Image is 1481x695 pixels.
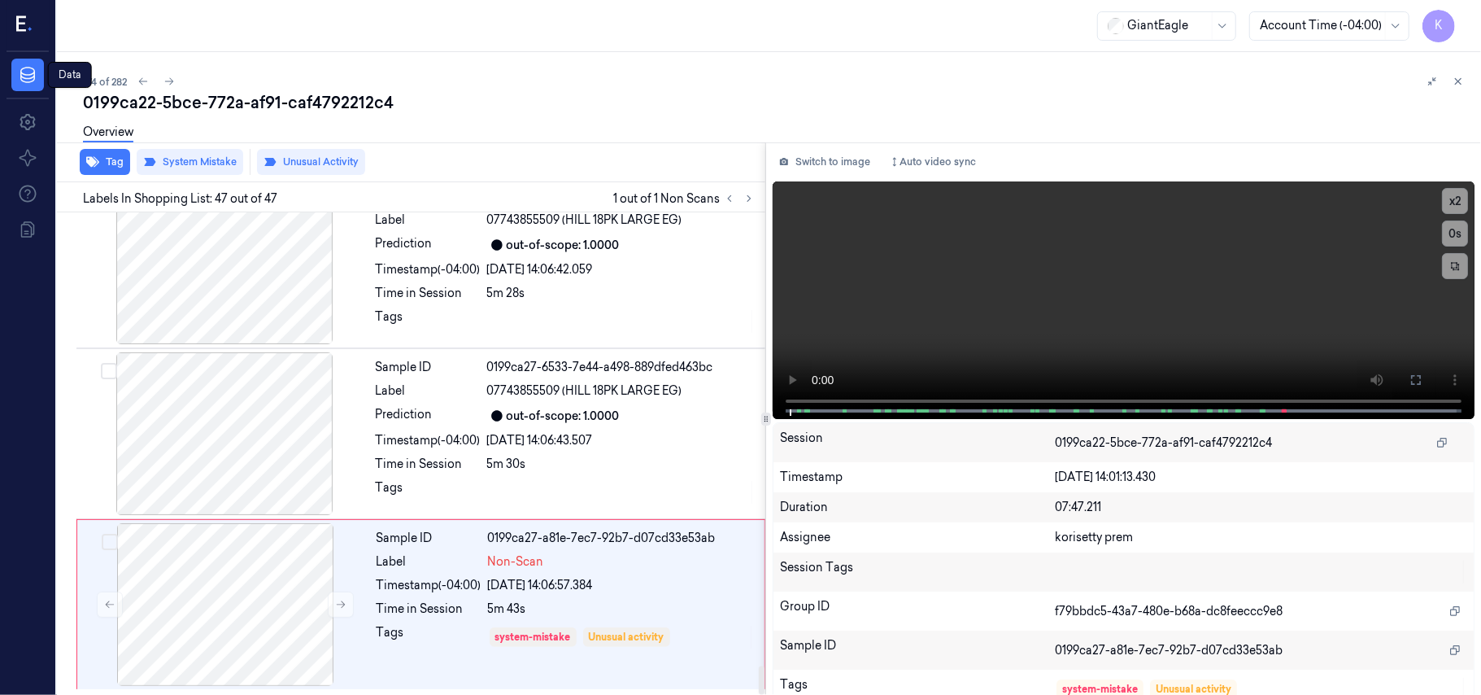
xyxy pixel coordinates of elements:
[376,432,481,449] div: Timestamp (-04:00)
[883,149,982,175] button: Auto video sync
[487,359,756,376] div: 0199ca27-6533-7e44-a498-889dfed463bc
[377,530,481,547] div: Sample ID
[376,406,481,426] div: Prediction
[487,382,682,400] span: 07743855509 (HILL 18PK LARGE EG)
[48,62,92,88] div: Data
[488,577,755,594] div: [DATE] 14:06:57.384
[495,630,571,645] div: system-mistake
[773,149,877,175] button: Switch to image
[1422,10,1455,42] button: K
[83,190,277,208] span: Labels In Shopping List: 47 out of 47
[589,630,664,645] div: Unusual activity
[83,124,133,142] a: Overview
[101,363,117,379] button: Select row
[488,530,755,547] div: 0199ca27-a81e-7ec7-92b7-d07cd33e53ab
[1055,603,1283,620] span: f79bbdc5-43a7-480e-b68a-dc8feeccc9e8
[487,456,756,473] div: 5m 30s
[257,149,365,175] button: Unusual Activity
[1055,642,1283,659] span: 0199ca27-a81e-7ec7-92b7-d07cd33e53ab
[80,149,130,175] button: Tag
[376,308,481,334] div: Tags
[507,237,620,254] div: out-of-scope: 1.0000
[377,601,481,618] div: Time in Session
[376,359,481,376] div: Sample ID
[83,75,127,89] span: 174 of 282
[376,212,481,229] div: Label
[488,601,755,618] div: 5m 43s
[83,91,1468,114] div: 0199ca22-5bce-772a-af91-caf4792212c4
[780,637,1055,663] div: Sample ID
[507,408,620,425] div: out-of-scope: 1.0000
[1442,188,1468,214] button: x2
[780,529,1055,546] div: Assignee
[1055,435,1272,452] span: 0199ca22-5bce-772a-af91-caf4792212c4
[780,499,1055,516] div: Duration
[376,285,481,302] div: Time in Session
[377,553,481,570] div: Label
[780,559,1055,585] div: Session Tags
[1055,499,1467,516] div: 07:47.211
[376,261,481,278] div: Timestamp (-04:00)
[137,149,243,175] button: System Mistake
[1442,221,1468,247] button: 0s
[780,430,1055,456] div: Session
[376,235,481,255] div: Prediction
[376,382,481,400] div: Label
[1055,529,1467,546] div: korisetty prem
[487,432,756,449] div: [DATE] 14:06:43.507
[376,479,481,505] div: Tags
[488,553,544,570] span: Non-Scan
[487,261,756,278] div: [DATE] 14:06:42.059
[613,189,759,208] span: 1 out of 1 Non Scans
[1055,469,1467,486] div: [DATE] 14:01:13.430
[377,624,481,650] div: Tags
[487,212,682,229] span: 07743855509 (HILL 18PK LARGE EG)
[376,456,481,473] div: Time in Session
[780,598,1055,624] div: Group ID
[780,469,1055,486] div: Timestamp
[377,577,481,594] div: Timestamp (-04:00)
[102,534,118,550] button: Select row
[487,285,756,302] div: 5m 28s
